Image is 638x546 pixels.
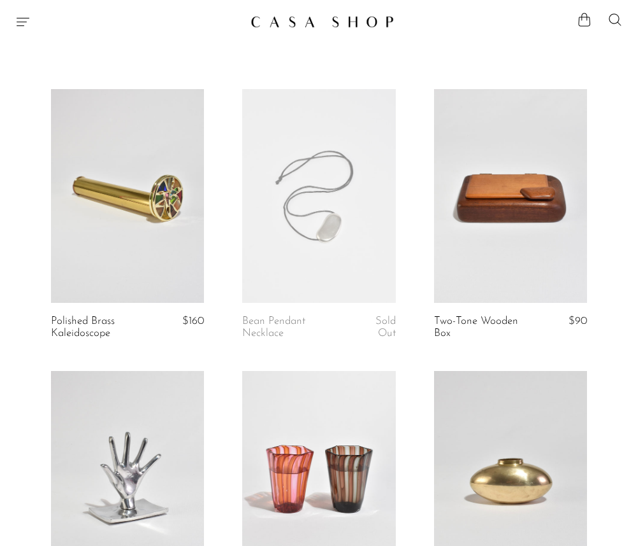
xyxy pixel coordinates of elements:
a: Two-Tone Wooden Box [434,316,533,339]
button: Menu [15,14,31,29]
a: Polished Brass Kaleidoscope [51,316,150,339]
span: Sold Out [375,316,396,338]
span: $160 [182,316,204,326]
span: $90 [569,316,587,326]
a: Bean Pendant Necklace [242,316,342,339]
